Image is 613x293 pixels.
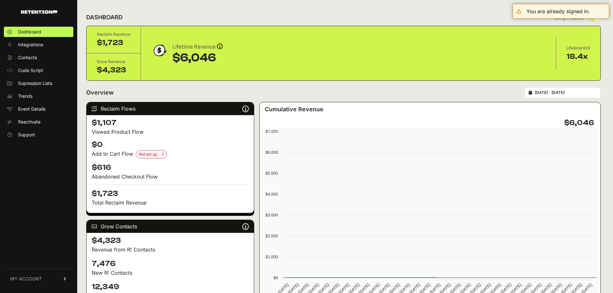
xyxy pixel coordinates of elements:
[18,80,52,87] span: Supression Lists
[151,42,167,59] img: dollar-coin-05c43ed7efb7bc0c12610022525b4bbbb207c7efeef5aecc26f025e68dcafac9.png
[4,27,73,37] a: Dashboard
[92,162,249,173] h4: $616
[87,102,254,115] div: Reclaim Flows
[97,65,130,75] div: $4,323
[4,130,73,140] a: Support
[4,78,73,88] a: Supression Lists
[18,132,35,138] span: Support
[92,259,249,269] h4: 7,476
[86,13,123,22] h2: DASHBOARD
[10,276,42,282] span: MY ACCOUNT
[4,91,73,101] a: Trends
[4,104,73,114] a: Event Details
[265,105,323,114] h3: Cumulative Revenue
[92,128,249,136] div: Viewed Product Flow
[4,65,73,76] a: Code Script
[265,233,278,238] text: $2,000
[86,88,114,97] h2: Overview
[87,220,254,233] div: Grow Contacts
[4,52,73,63] a: Contacts
[566,51,590,62] div: 18.4x
[92,282,249,292] h4: 12,349
[92,235,249,246] h4: $4,323
[92,269,249,277] p: New R! Contacts
[97,38,130,48] div: $1,723
[4,269,73,288] a: MY ACCOUNT
[265,171,278,176] text: $5,000
[265,129,278,134] text: $7,000
[97,59,130,65] div: Grow Revenue
[4,40,73,50] a: Integrations
[265,192,278,197] text: $4,000
[18,54,37,61] span: Contacts
[265,213,278,217] text: $3,000
[92,246,249,253] p: Revenue from R! Contacts
[566,45,590,51] div: Lifetime ROI
[92,184,249,199] h4: $1,723
[92,150,249,159] div: Add to Cart Flow
[4,117,73,127] a: Reactivate
[526,7,590,15] div: You are already signed in.
[274,275,278,280] text: $0
[21,10,57,14] img: Retention.com
[265,254,278,259] text: $1,000
[18,119,41,125] span: Reactivate
[18,41,43,48] span: Integrations
[18,106,45,112] span: Event Details
[92,118,249,128] h4: $1,107
[92,140,249,150] h4: $0
[92,199,249,206] p: Total Reclaim Revenue
[18,29,41,35] span: Dashboard
[172,42,223,51] div: Lifetime Revenue
[172,51,223,64] div: $6,046
[18,93,33,99] span: Trends
[97,31,130,38] div: Reclaim Revenue
[18,67,43,74] span: Code Script
[265,150,278,155] text: $6,000
[92,173,249,180] div: Abandoned Checkout Flow
[564,118,594,128] h4: $6,046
